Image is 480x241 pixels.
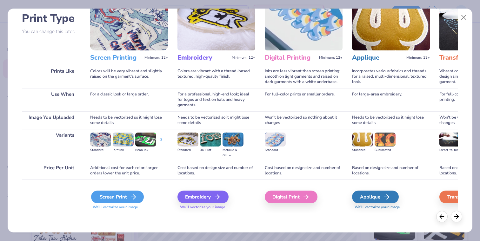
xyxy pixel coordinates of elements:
span: We'll vectorize your image. [90,205,168,210]
div: Needs to be vectorized so it might lose some details [90,111,168,129]
div: Won't be vectorized so nothing about it changes [265,111,343,129]
div: Applique [352,191,399,203]
div: Colors are vibrant with a thread-based textured, high-quality finish. [177,65,255,88]
span: Minimum: 12+ [406,55,430,60]
img: Sublimated [375,133,396,147]
span: Minimum: 12+ [144,55,168,60]
div: Standard [352,147,373,153]
h3: Applique [352,54,404,62]
img: Puff Ink [113,133,134,147]
img: Standard [177,133,198,147]
span: We'll vectorize your image. [177,205,255,210]
div: Cost based on design size and number of locations. [265,162,343,179]
div: Use When [22,88,81,111]
div: For full-color prints or smaller orders. [265,88,343,111]
div: Price Per Unit [22,162,81,179]
div: Image You Uploaded [22,111,81,129]
span: Minimum: 12+ [232,55,255,60]
div: Prints Like [22,65,81,88]
img: Metallic & Glitter [223,133,243,147]
div: Inks are less vibrant than screen printing; smooth on light garments and raised on dark garments ... [265,65,343,88]
div: Metallic & Glitter [223,147,243,158]
img: Standard [90,133,111,147]
div: + 3 [158,137,162,148]
button: Close [458,11,470,23]
div: Direct-to-film [439,147,460,153]
img: 3D Puff [200,133,221,147]
img: Standard [265,133,286,147]
img: Direct-to-film [439,133,460,147]
div: Screen Print [91,191,144,203]
div: Needs to be vectorized so it might lose some details [352,111,430,129]
div: Cost based on design size and number of locations. [177,162,255,179]
div: Needs to be vectorized so it might lose some details [177,111,255,129]
div: For a professional, high-end look; ideal for logos and text on hats and heavy garments. [177,88,255,111]
div: Sublimated [375,147,396,153]
div: Standard [265,147,286,153]
div: Colors will be very vibrant and slightly raised on the garment's surface. [90,65,168,88]
div: Incorporates various fabrics and threads for a raised, multi-dimensional, textured look. [352,65,430,88]
div: 3D Puff [200,147,221,153]
div: Standard [90,147,111,153]
div: Based on design size and number of locations. [352,162,430,179]
div: Embroidery [177,191,229,203]
h3: Screen Printing [90,54,142,62]
div: Puff Ink [113,147,134,153]
img: Standard [352,133,373,147]
div: Neon Ink [135,147,156,153]
div: Digital Print [265,191,317,203]
h3: Embroidery [177,54,229,62]
div: Variants [22,129,81,162]
div: For large-area embroidery. [352,88,430,111]
div: For a classic look or large order. [90,88,168,111]
h3: Digital Printing [265,54,317,62]
div: Standard [177,147,198,153]
p: You can change this later. [22,29,81,34]
div: Additional cost for each color; larger orders lower the unit price. [90,162,168,179]
span: Minimum: 12+ [319,55,343,60]
img: Neon Ink [135,133,156,147]
span: We'll vectorize your image. [352,205,430,210]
